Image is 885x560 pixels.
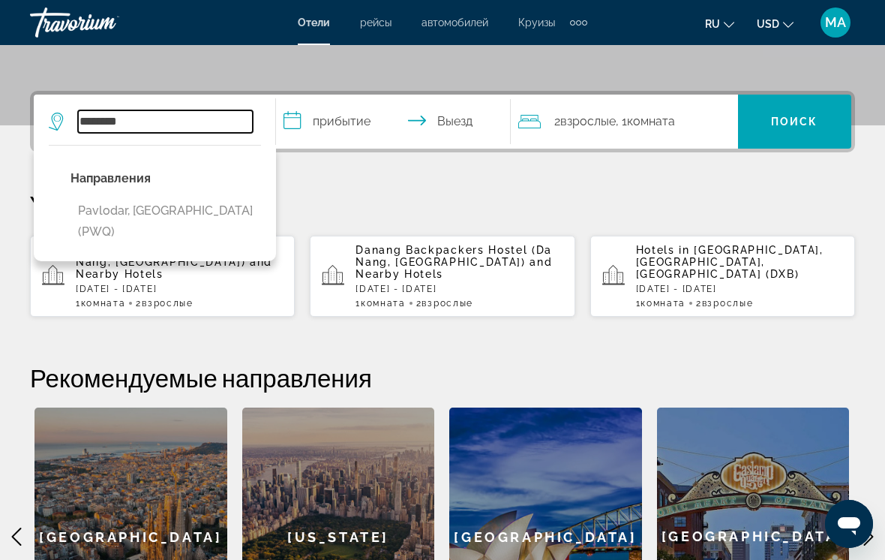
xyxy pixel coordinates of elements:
[757,18,779,30] span: USD
[81,298,126,309] span: Комната
[554,111,616,132] span: 2
[825,500,873,548] iframe: Кнопка запуска окна обмена сообщениями
[136,298,193,309] span: 2
[757,13,793,35] button: Change currency
[70,197,261,246] button: Pavlodar, [GEOGRAPHIC_DATA] (PWQ)
[702,298,753,309] span: Взрослые
[636,284,843,294] p: [DATE] - [DATE]
[416,298,473,309] span: 2
[310,235,574,318] button: Danang Backpackers Hostel (Da Nang, [GEOGRAPHIC_DATA]) and Nearby Hotels[DATE] - [DATE]1Комната2В...
[705,18,720,30] span: ru
[355,256,552,280] span: and Nearby Hotels
[76,298,125,309] span: 1
[355,298,405,309] span: 1
[771,116,818,128] span: Поиск
[30,3,180,42] a: Travorium
[34,95,851,149] div: Search widget
[30,363,855,393] h2: Рекомендуемые направления
[421,17,488,29] a: автомобилей
[355,244,552,268] span: Danang Backpackers Hostel (Da Nang, [GEOGRAPHIC_DATA])
[518,17,555,29] a: Круизы
[627,114,675,128] span: Комната
[696,298,753,309] span: 2
[560,114,616,128] span: Взрослые
[30,190,855,220] p: Your Recent Searches
[76,284,283,294] p: [DATE] - [DATE]
[142,298,193,309] span: Взрослые
[616,111,675,132] span: , 1
[590,235,855,318] button: Hotels in [GEOGRAPHIC_DATA], [GEOGRAPHIC_DATA], [GEOGRAPHIC_DATA] (DXB)[DATE] - [DATE]1Комната2Вз...
[298,17,330,29] a: Отели
[636,244,823,280] span: [GEOGRAPHIC_DATA], [GEOGRAPHIC_DATA], [GEOGRAPHIC_DATA] (DXB)
[636,244,690,256] span: Hotels in
[705,13,734,35] button: Change language
[511,95,738,149] button: Travelers: 2 adults, 0 children
[816,7,855,38] button: User Menu
[640,298,685,309] span: Комната
[738,95,851,149] button: Поиск
[276,95,511,149] button: Check in and out dates
[76,256,272,280] span: and Nearby Hotels
[825,15,846,30] span: MA
[421,298,472,309] span: Взрослые
[360,17,391,29] a: рейсы
[355,284,562,294] p: [DATE] - [DATE]
[30,235,295,318] button: Danang Backpackers Hostel (Da Nang, [GEOGRAPHIC_DATA]) and Nearby Hotels[DATE] - [DATE]1Комната2В...
[570,11,587,35] button: Extra navigation items
[70,168,261,189] p: Направления
[636,298,685,309] span: 1
[361,298,406,309] span: Комната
